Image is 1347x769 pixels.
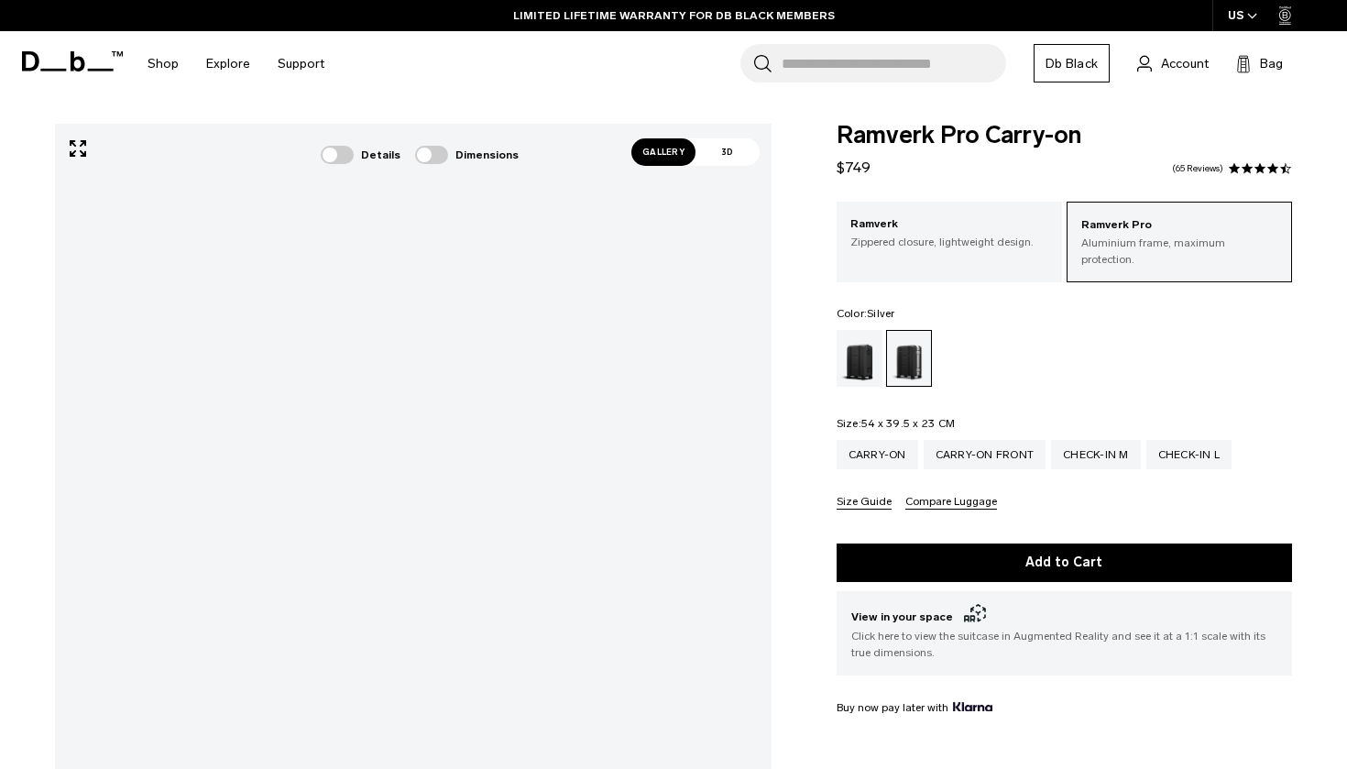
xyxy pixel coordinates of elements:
legend: Size: [837,418,956,429]
span: 54 x 39.5 x 23 CM [861,417,955,430]
a: Check-in L [1146,440,1232,469]
div: Details [321,146,400,164]
button: Add to Cart [837,544,1292,582]
span: Account [1161,54,1209,73]
a: Carry-on Front [924,440,1046,469]
button: Size Guide [837,496,892,510]
a: Db Black [1034,44,1110,82]
a: Carry-on [837,440,918,469]
img: {"height" => 20, "alt" => "Klarna"} [953,702,992,711]
a: LIMITED LIFETIME WARRANTY FOR DB BLACK MEMBERS [513,7,835,24]
button: Bag [1236,52,1283,74]
a: Explore [206,31,250,96]
p: Zippered closure, lightweight design. [850,234,1048,250]
button: Compare Luggage [905,496,997,510]
nav: Main Navigation [134,31,338,96]
div: Dimensions [415,146,519,164]
a: Ramverk Zippered closure, lightweight design. [837,202,1062,264]
span: Buy now pay later with [837,699,992,716]
span: Ramverk Pro Carry-on [837,124,1292,148]
p: Ramverk Pro [1081,216,1277,235]
p: Aluminium frame, maximum protection. [1081,235,1277,268]
span: 3D [695,138,760,166]
a: Account [1137,52,1209,74]
a: Silver [886,330,932,387]
span: Click here to view the suitcase in Augmented Reality and see it at a 1:1 scale with its true dime... [851,628,1277,661]
span: Bag [1260,54,1283,73]
a: Black Out [837,330,882,387]
button: View in your space Click here to view the suitcase in Augmented Reality and see it at a 1:1 scale... [837,591,1292,676]
legend: Color: [837,308,895,319]
a: Check-in M [1051,440,1141,469]
a: 65 reviews [1172,164,1223,173]
a: Support [278,31,324,96]
span: $749 [837,159,871,176]
span: Gallery [631,138,695,166]
a: Shop [148,31,179,96]
span: Silver [867,307,895,320]
p: Ramverk [850,215,1048,234]
span: View in your space [851,606,1277,628]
